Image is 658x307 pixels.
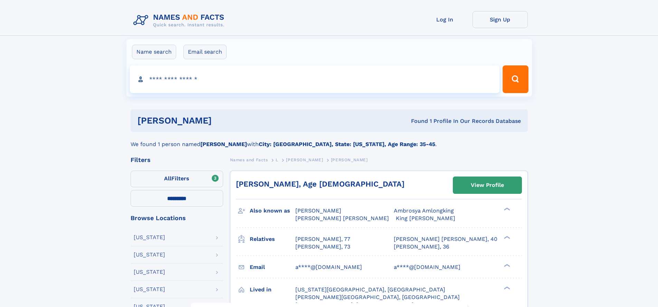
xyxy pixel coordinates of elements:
[295,235,350,243] a: [PERSON_NAME], 77
[286,157,323,162] span: [PERSON_NAME]
[250,205,295,217] h3: Also known as
[134,235,165,240] div: [US_STATE]
[473,11,528,28] a: Sign Up
[134,252,165,258] div: [US_STATE]
[295,294,460,300] span: [PERSON_NAME][GEOGRAPHIC_DATA], [GEOGRAPHIC_DATA]
[295,207,341,214] span: [PERSON_NAME]
[453,177,522,193] a: View Profile
[417,11,473,28] a: Log In
[137,116,312,125] h1: [PERSON_NAME]
[131,132,528,148] div: We found 1 person named with .
[164,175,171,182] span: All
[131,157,223,163] div: Filters
[311,117,521,125] div: Found 1 Profile In Our Records Database
[295,215,389,222] span: [PERSON_NAME] [PERSON_NAME]
[331,157,368,162] span: [PERSON_NAME]
[130,65,500,93] input: search input
[134,287,165,292] div: [US_STATE]
[502,235,511,240] div: ❯
[250,233,295,245] h3: Relatives
[394,243,449,251] a: [PERSON_NAME], 36
[236,180,404,188] a: [PERSON_NAME], Age [DEMOGRAPHIC_DATA]
[250,261,295,273] h3: Email
[183,45,227,59] label: Email search
[503,65,528,93] button: Search Button
[394,235,497,243] a: [PERSON_NAME] [PERSON_NAME], 40
[132,45,176,59] label: Name search
[131,215,223,221] div: Browse Locations
[276,157,278,162] span: L
[131,11,230,30] img: Logo Names and Facts
[295,243,350,251] a: [PERSON_NAME], 73
[502,286,511,290] div: ❯
[394,207,454,214] span: Ambrosya Amlongking
[250,284,295,296] h3: Lived in
[276,155,278,164] a: L
[502,207,511,211] div: ❯
[134,269,165,275] div: [US_STATE]
[471,177,504,193] div: View Profile
[396,215,455,222] span: King [PERSON_NAME]
[259,141,435,147] b: City: [GEOGRAPHIC_DATA], State: [US_STATE], Age Range: 35-45
[131,171,223,187] label: Filters
[230,155,268,164] a: Names and Facts
[502,263,511,268] div: ❯
[200,141,247,147] b: [PERSON_NAME]
[295,286,445,293] span: [US_STATE][GEOGRAPHIC_DATA], [GEOGRAPHIC_DATA]
[286,155,323,164] a: [PERSON_NAME]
